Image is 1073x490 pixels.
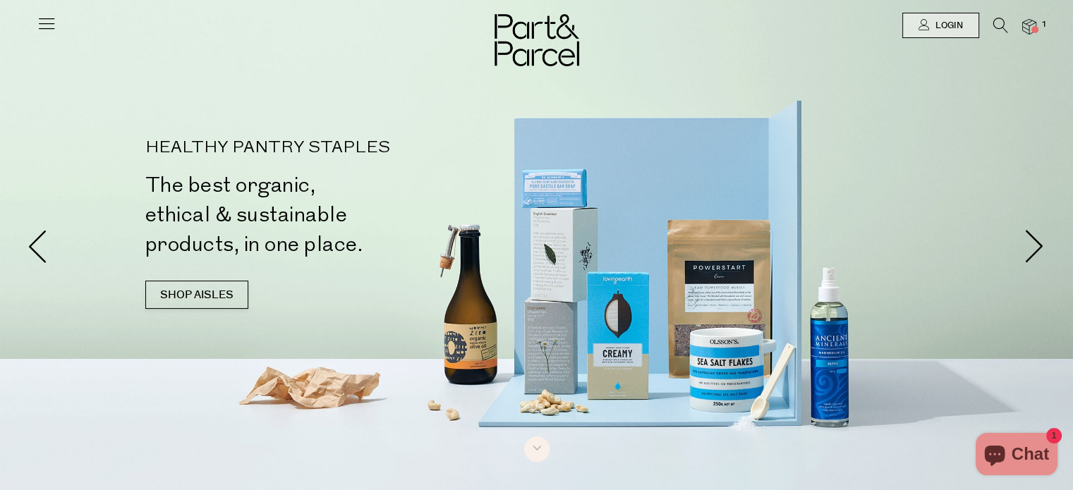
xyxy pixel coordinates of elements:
[932,20,963,32] span: Login
[145,140,542,157] p: HEALTHY PANTRY STAPLES
[145,171,542,259] h2: The best organic, ethical & sustainable products, in one place.
[145,281,248,309] a: SHOP AISLES
[1022,19,1036,34] a: 1
[971,433,1062,479] inbox-online-store-chat: Shopify online store chat
[902,13,979,38] a: Login
[495,14,579,66] img: Part&Parcel
[1038,18,1050,31] span: 1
